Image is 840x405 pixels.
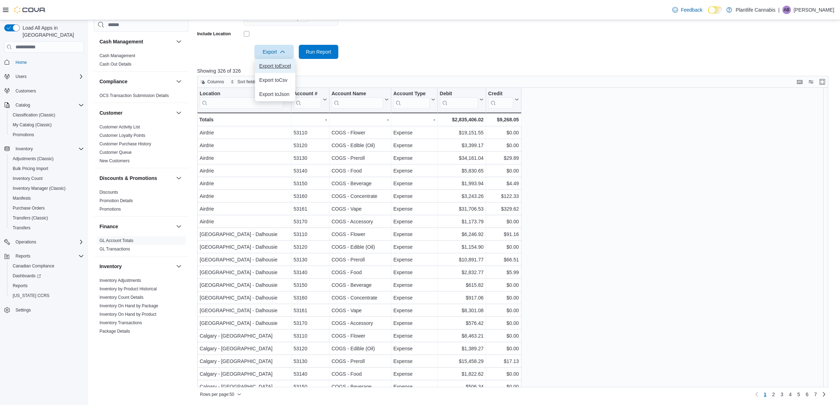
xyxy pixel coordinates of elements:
[16,146,33,152] span: Inventory
[488,141,519,150] div: $0.00
[772,391,775,398] span: 2
[331,230,388,239] div: COGS - Flower
[488,256,519,264] div: $66.51
[10,164,51,173] a: Bulk Pricing Import
[10,262,57,270] a: Canadian Compliance
[1,144,87,154] button: Inventory
[7,203,87,213] button: Purchase Orders
[99,286,157,292] span: Inventory by Product Historical
[200,192,289,201] div: Airdrie
[99,150,132,155] span: Customer Queue
[16,74,26,79] span: Users
[294,205,327,213] div: 53161
[13,58,30,67] a: Home
[488,281,519,290] div: $0.00
[13,87,39,95] a: Customers
[10,282,30,290] a: Reports
[200,154,289,163] div: Airdrie
[488,218,519,226] div: $0.00
[13,101,33,109] button: Catalog
[10,174,84,183] span: Inventory Count
[200,243,289,252] div: [GEOGRAPHIC_DATA] - Dalhousie
[488,91,513,97] div: Credit
[99,312,156,317] a: Inventory On Hand by Product
[13,145,36,153] button: Inventory
[440,281,483,290] div: $615.82
[778,6,780,14] p: |
[13,122,52,128] span: My Catalog (Classic)
[794,389,803,400] a: Page 5 of 7
[4,54,84,333] nav: Complex example
[99,109,122,116] h3: Customer
[99,124,140,130] span: Customer Activity List
[200,392,234,397] span: Rows per page : 50
[7,130,87,140] button: Promotions
[255,59,295,73] button: Export toExcel
[10,174,46,183] a: Inventory Count
[99,206,121,212] span: Promotions
[393,180,435,188] div: Expense
[99,93,169,98] a: OCS Transaction Submission Details
[237,79,256,85] span: Sort fields
[294,230,327,239] div: 53110
[255,87,295,101] button: Export toJson
[1,86,87,96] button: Customers
[200,205,289,213] div: Airdrie
[331,281,388,290] div: COGS - Beverage
[99,133,145,138] span: Customer Loyalty Points
[10,155,56,163] a: Adjustments (Classic)
[294,154,327,163] div: 53130
[299,45,338,59] button: Run Report
[175,222,183,231] button: Finance
[99,158,129,163] a: New Customers
[99,141,151,147] span: Customer Purchase History
[197,390,244,399] button: Rows per page:50
[797,391,800,398] span: 5
[99,125,140,129] a: Customer Activity List
[99,61,132,67] span: Cash Out Details
[10,131,84,139] span: Promotions
[94,52,189,71] div: Cash Management
[13,186,66,191] span: Inventory Manager (Classic)
[13,238,84,246] span: Operations
[13,252,84,260] span: Reports
[1,251,87,261] button: Reports
[294,243,327,252] div: 53120
[7,281,87,291] button: Reports
[331,180,388,188] div: COGS - Beverage
[175,77,183,86] button: Compliance
[99,295,144,300] a: Inventory Count Details
[708,6,723,14] input: Dark Mode
[13,252,33,260] button: Reports
[7,193,87,203] button: Manifests
[1,237,87,247] button: Operations
[94,236,189,256] div: Finance
[781,391,784,398] span: 3
[99,278,141,283] a: Inventory Adjustments
[99,207,121,212] a: Promotions
[99,246,130,252] span: GL Transactions
[803,389,811,400] a: Page 6 of 7
[13,238,39,246] button: Operations
[13,195,31,201] span: Manifests
[200,91,283,109] div: Location
[99,78,127,85] h3: Compliance
[784,6,790,14] span: AB
[440,91,478,109] div: Debit
[99,238,133,243] span: GL Account Totals
[764,391,767,398] span: 1
[200,281,289,290] div: [GEOGRAPHIC_DATA] - Dalhousie
[786,389,794,400] a: Page 4 of 7
[10,204,48,212] a: Purchase Orders
[7,223,87,233] button: Transfers
[94,91,189,103] div: Compliance
[175,262,183,271] button: Inventory
[294,129,327,137] div: 53110
[13,101,84,109] span: Catalog
[10,194,34,202] a: Manifests
[331,91,383,97] div: Account Name
[488,205,519,213] div: $329.62
[99,263,122,270] h3: Inventory
[670,3,705,17] a: Feedback
[488,180,519,188] div: $4.49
